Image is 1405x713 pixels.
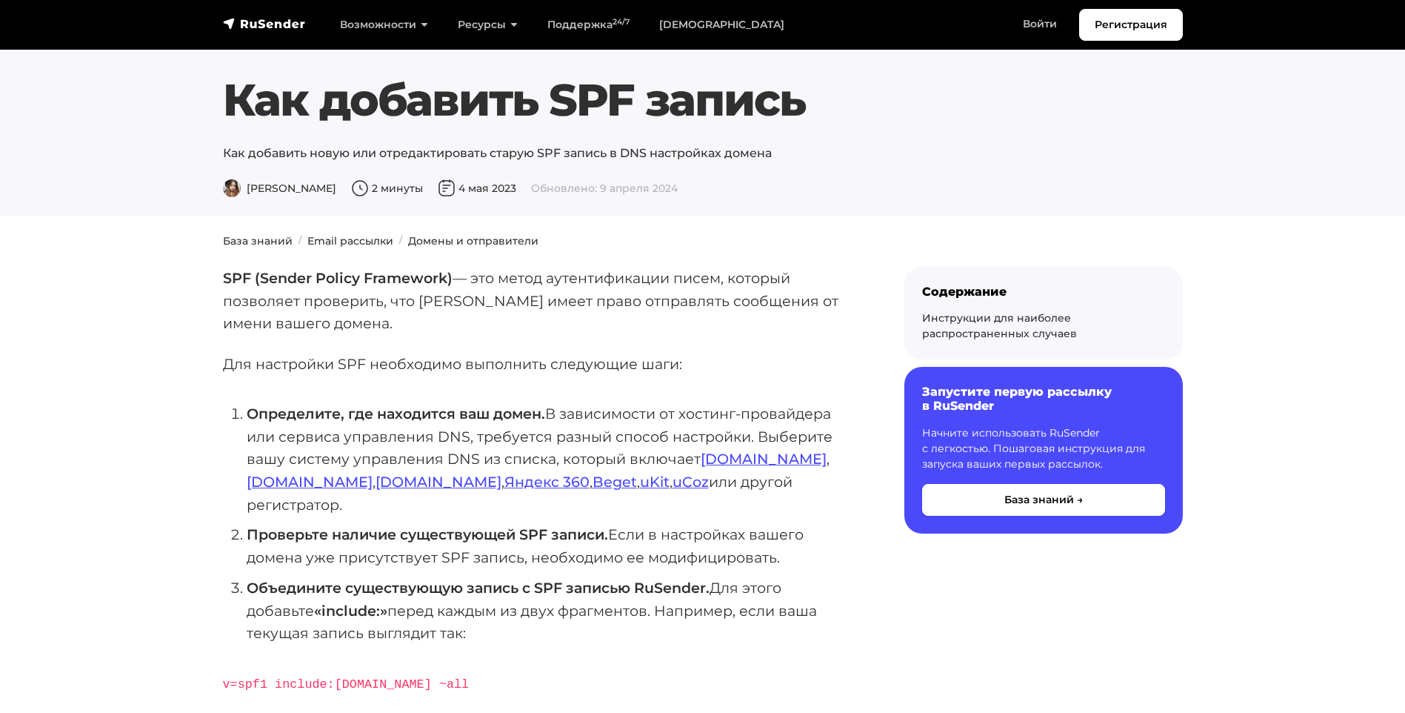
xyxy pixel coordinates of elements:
a: Beget [593,473,637,491]
img: Дата публикации [438,179,455,197]
li: В зависимости от хостинг-провайдера или сервиса управления DNS, требуется разный способ настройки... [247,402,857,517]
button: База знаний → [922,484,1165,516]
a: Регистрация [1079,9,1183,41]
img: RuSender [223,16,306,31]
p: Для настройки SPF необходимо выполнить следующие шаги: [223,353,857,376]
a: [DEMOGRAPHIC_DATA] [644,10,799,40]
li: Для этого добавьте перед каждым из двух фрагментов. Например, если ваша текущая запись выглядит так: [247,577,857,645]
strong: Определите, где находится ваш домен. [247,405,545,422]
a: Инструкции для наиболее распространенных случаев [922,311,1077,340]
p: Начните использовать RuSender с легкостью. Пошаговая инструкция для запуска ваших первых рассылок. [922,425,1165,472]
strong: Объедините существующую запись с SPF записью RuSender. [247,579,710,597]
div: Содержание [922,285,1165,299]
a: Запустите первую рассылку в RuSender Начните использовать RuSender с легкостью. Пошаговая инструк... [904,367,1183,533]
strong: «include:» [314,602,387,620]
a: [DOMAIN_NAME] [701,450,827,468]
span: 4 мая 2023 [438,182,516,195]
h1: Как добавить SPF запись [223,73,1183,127]
a: База знаний [223,234,293,248]
a: uKit [640,473,670,491]
span: [PERSON_NAME] [223,182,336,195]
h6: Запустите первую рассылку в RuSender [922,385,1165,413]
a: [DOMAIN_NAME] [376,473,501,491]
strong: Проверьте наличие существующей SPF записи. [247,525,608,543]
code: v=spf1 include:[DOMAIN_NAME] ~all [223,677,470,692]
li: Если в настройках вашего домена уже присутствует SPF запись, необходимо ее модифицировать. [247,523,857,568]
sup: 24/7 [613,17,630,27]
a: Войти [1008,9,1072,39]
a: uCoz [673,473,709,491]
nav: breadcrumb [214,233,1192,249]
a: Домены и отправители [408,234,538,248]
a: Ресурсы [443,10,533,40]
a: Яндекс 360 [504,473,590,491]
span: 2 минуты [351,182,423,195]
a: Email рассылки [307,234,393,248]
img: Время чтения [351,179,369,197]
p: — это метод аутентификации писем, который позволяет проверить, что [PERSON_NAME] имеет право отпр... [223,267,857,335]
a: [DOMAIN_NAME] [247,473,373,491]
a: Поддержка24/7 [533,10,644,40]
p: Как добавить новую или отредактировать старую SPF запись в DNS настройках домена [223,145,1183,162]
span: Обновлено: 9 апреля 2024 [531,182,678,195]
strong: SPF (Sender Policy Framework) [223,269,453,287]
a: Возможности [325,10,443,40]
